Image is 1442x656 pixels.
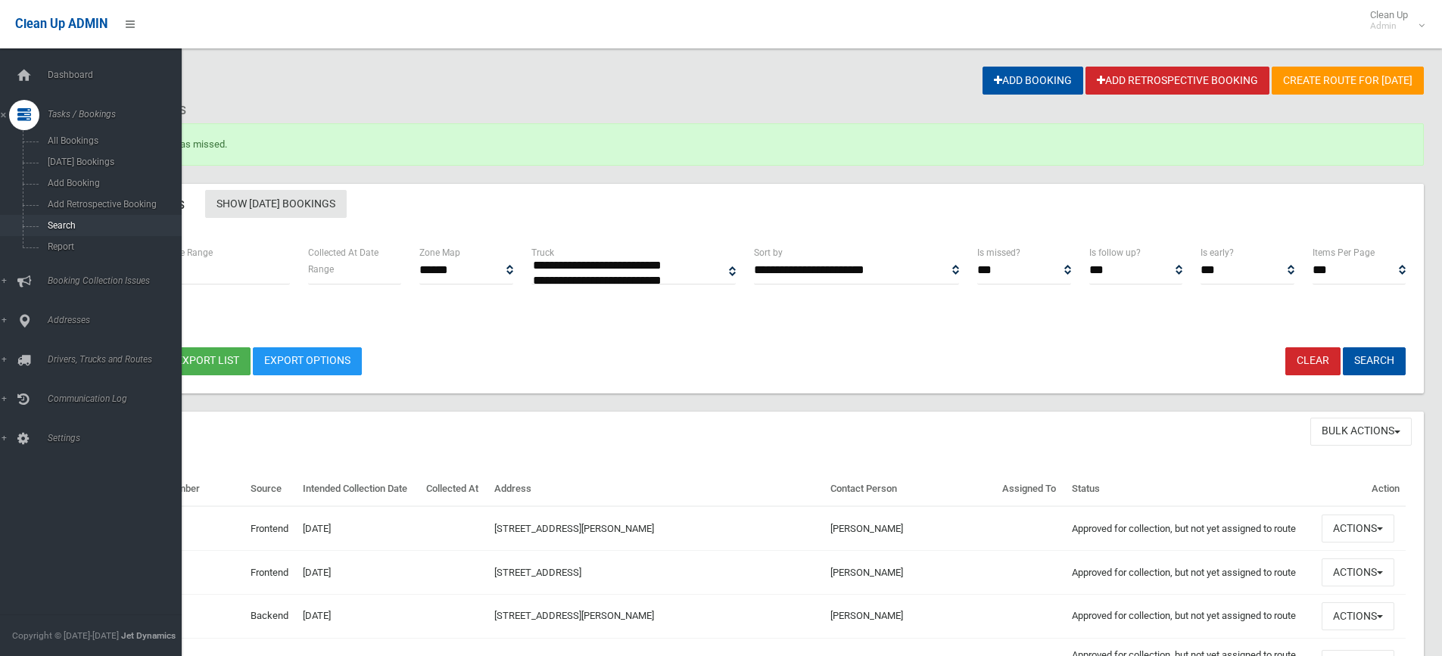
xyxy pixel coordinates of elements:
[1272,67,1424,95] a: Create route for [DATE]
[996,472,1066,507] th: Assigned To
[244,595,297,639] td: Backend
[824,506,997,550] td: [PERSON_NAME]
[1322,515,1394,543] button: Actions
[1316,472,1406,507] th: Action
[1343,347,1406,375] button: Search
[43,199,180,210] span: Add Retrospective Booking
[1285,347,1341,375] a: Clear
[43,393,193,404] span: Communication Log
[165,347,251,375] button: Export list
[43,157,180,167] span: [DATE] Bookings
[297,595,420,639] td: [DATE]
[43,135,180,146] span: All Bookings
[1066,551,1316,595] td: Approved for collection, but not yet assigned to route
[1322,602,1394,630] button: Actions
[43,354,193,365] span: Drivers, Trucks and Routes
[824,472,997,507] th: Contact Person
[43,433,193,443] span: Settings
[244,551,297,595] td: Frontend
[824,551,997,595] td: [PERSON_NAME]
[1363,9,1423,32] span: Clean Up
[12,630,119,641] span: Copyright © [DATE]-[DATE]
[43,109,193,120] span: Tasks / Bookings
[67,123,1424,166] div: Booking marked as missed.
[494,610,654,621] a: [STREET_ADDRESS][PERSON_NAME]
[1322,558,1394,586] button: Actions
[1066,472,1316,507] th: Status
[1310,418,1412,446] button: Bulk Actions
[297,551,420,595] td: [DATE]
[15,17,107,31] span: Clean Up ADMIN
[244,472,297,507] th: Source
[253,347,362,375] a: Export Options
[494,567,581,578] a: [STREET_ADDRESS]
[488,472,824,507] th: Address
[43,70,193,80] span: Dashboard
[1066,506,1316,550] td: Approved for collection, but not yet assigned to route
[1085,67,1269,95] a: Add Retrospective Booking
[43,275,193,286] span: Booking Collection Issues
[297,506,420,550] td: [DATE]
[1370,20,1408,32] small: Admin
[43,315,193,325] span: Addresses
[420,472,488,507] th: Collected At
[297,472,420,507] th: Intended Collection Date
[43,178,180,188] span: Add Booking
[43,220,180,231] span: Search
[494,523,654,534] a: [STREET_ADDRESS][PERSON_NAME]
[43,241,180,252] span: Report
[531,244,554,261] label: Truck
[122,472,244,507] th: Booking Number
[121,630,176,641] strong: Jet Dynamics
[205,190,347,218] a: Show [DATE] Bookings
[983,67,1083,95] a: Add Booking
[244,506,297,550] td: Frontend
[824,595,997,639] td: [PERSON_NAME]
[1066,595,1316,639] td: Approved for collection, but not yet assigned to route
